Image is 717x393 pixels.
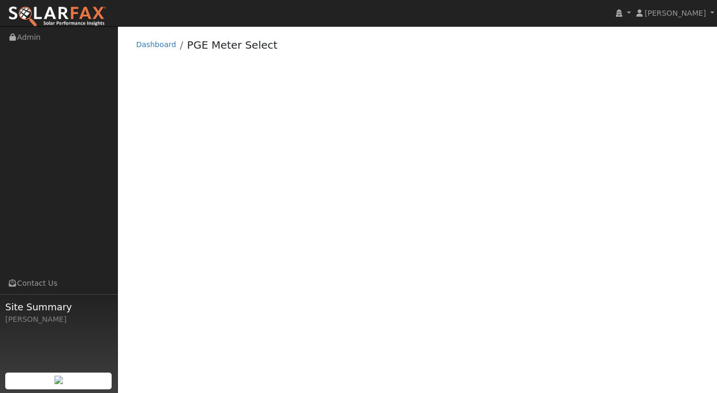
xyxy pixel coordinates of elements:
[55,376,63,384] img: retrieve
[187,39,278,51] a: PGE Meter Select
[136,40,176,49] a: Dashboard
[645,9,706,17] span: [PERSON_NAME]
[5,300,112,314] span: Site Summary
[5,314,112,325] div: [PERSON_NAME]
[8,6,106,28] img: SolarFax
